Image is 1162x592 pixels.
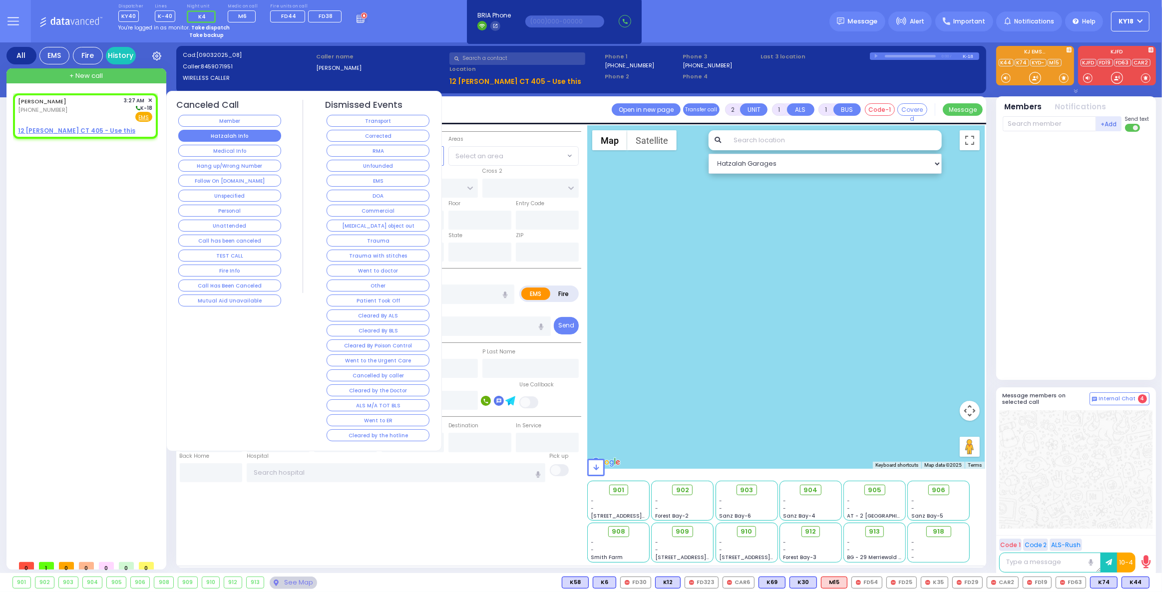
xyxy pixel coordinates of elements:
div: K6 [593,577,616,589]
button: Mutual Aid Unavailable [178,295,281,306]
label: KJFD [1078,49,1156,56]
label: WIRELESS CALLER [183,74,313,82]
a: K74 [1015,59,1029,66]
button: Personal [178,205,281,217]
span: Send text [1125,115,1150,123]
div: 912 [224,577,242,588]
span: Sanz Bay-4 [783,512,815,520]
span: + New call [69,71,103,81]
button: RMA [327,145,429,157]
a: History [106,47,136,64]
button: +Add [1096,116,1122,131]
u: 12 [PERSON_NAME] CT 405 - Use this [449,76,581,86]
a: M15 [1048,59,1062,66]
span: Phone 4 [683,72,757,81]
span: 1 [39,562,54,570]
div: 901 [13,577,30,588]
div: 903 [59,577,78,588]
div: 908 [154,577,173,588]
label: Caller: [183,62,313,71]
a: FD63 [1114,59,1131,66]
img: red-radio-icon.svg [891,580,896,585]
label: Turn off text [1125,123,1141,133]
button: Hang up/Wrong Number [178,160,281,172]
div: FD63 [1056,577,1086,589]
a: K44 [999,59,1014,66]
span: [STREET_ADDRESS][PERSON_NAME] [655,554,750,561]
span: KY40 [118,10,139,22]
img: Logo [39,15,106,27]
span: FD38 [319,12,333,20]
span: K-40 [155,10,175,22]
label: Use Callback [519,381,554,389]
span: K-18 [134,104,152,112]
button: Map camera controls [960,401,980,421]
span: Phone 3 [683,52,757,61]
div: BLS [562,577,589,589]
button: Code 1 [999,539,1022,551]
span: 912 [805,527,816,537]
div: BLS [1122,577,1150,589]
a: [PERSON_NAME] [18,97,66,105]
div: 910 [202,577,220,588]
button: Code 2 [1023,539,1048,551]
span: - [719,539,722,546]
span: 908 [612,527,625,537]
span: 8459071951 [201,62,233,70]
div: All [6,47,36,64]
button: Toggle fullscreen view [960,130,980,150]
button: Member [178,115,281,127]
strong: Take dispatch [191,24,230,31]
div: M15 [821,577,847,589]
input: Search hospital [247,463,545,482]
button: Unfounded [327,160,429,172]
div: FD30 [620,577,651,589]
div: K-18 [963,52,979,60]
label: Destination [448,422,478,430]
span: Internal Chat [1099,395,1136,402]
span: - [847,546,850,554]
button: BUS [833,103,861,116]
span: 910 [741,527,753,537]
div: K69 [759,577,785,589]
img: red-radio-icon.svg [689,580,694,585]
button: Other [327,280,429,292]
button: Trauma with stitches [327,250,429,262]
img: red-radio-icon.svg [625,580,630,585]
label: Back Home [180,452,210,460]
span: - [591,505,594,512]
label: Medic on call [228,3,259,9]
span: ✕ [148,96,152,105]
div: 909 [178,577,197,588]
div: 902 [35,577,54,588]
div: K35 [921,577,948,589]
div: 905 [107,577,126,588]
button: Went to doctor [327,265,429,277]
span: 0 [99,562,114,570]
button: ALS-Rush [1050,539,1082,551]
span: Forest Bay-3 [783,554,816,561]
button: DOA [327,190,429,202]
span: Important [953,17,985,26]
label: Pick up [550,452,569,460]
label: Last 3 location [761,52,870,61]
button: Code-1 [865,103,895,116]
span: - [655,546,658,554]
label: [PERSON_NAME] [316,64,446,72]
label: Entry Code [516,200,544,208]
button: TEST CALL [178,250,281,262]
div: CAR6 [723,577,755,589]
div: Fire [73,47,103,64]
button: Notifications [1055,101,1107,113]
span: Alert [910,17,924,26]
label: Cross 2 [482,167,502,175]
a: FD19 [1098,59,1113,66]
span: - [655,539,658,546]
label: [PHONE_NUMBER] [683,61,732,69]
span: [PHONE_NUMBER] [18,106,67,114]
span: - [783,546,786,554]
span: 0 [119,562,134,570]
span: 905 [868,485,881,495]
button: Corrected [327,130,429,142]
button: Message [943,103,983,116]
